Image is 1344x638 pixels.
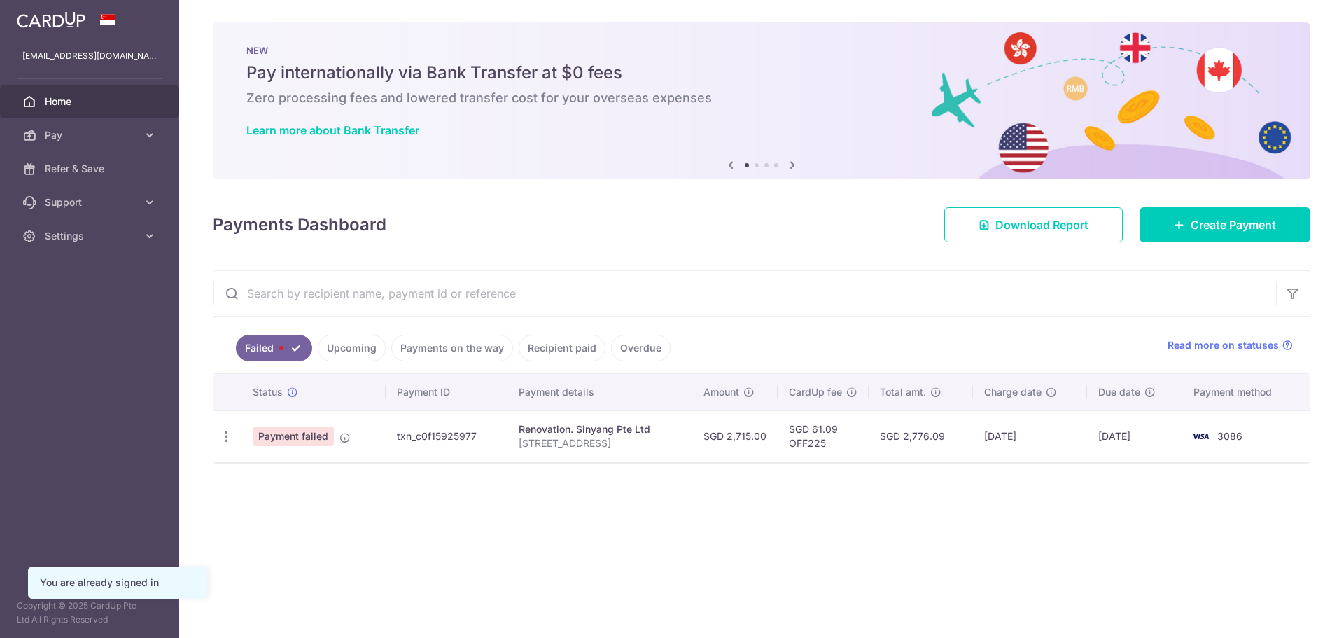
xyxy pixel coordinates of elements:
[213,212,386,237] h4: Payments Dashboard
[944,207,1123,242] a: Download Report
[40,576,195,590] div: You are already signed in
[703,385,739,399] span: Amount
[507,374,692,410] th: Payment details
[778,410,869,462] td: SGD 61.09 OFF225
[1191,216,1276,233] span: Create Payment
[1186,428,1214,445] img: Bank Card
[386,410,508,462] td: txn_c0f15925977
[213,271,1276,316] input: Search by recipient name, payment id or reference
[45,195,137,209] span: Support
[45,128,137,142] span: Pay
[253,427,334,446] span: Payment failed
[984,385,1042,399] span: Charge date
[692,410,778,462] td: SGD 2,715.00
[391,335,513,361] a: Payments on the way
[1087,410,1182,462] td: [DATE]
[519,436,680,450] p: [STREET_ADDRESS]
[995,216,1088,233] span: Download Report
[253,385,283,399] span: Status
[1168,338,1293,352] a: Read more on statuses
[246,123,419,137] a: Learn more about Bank Transfer
[1168,338,1279,352] span: Read more on statuses
[519,422,680,436] div: Renovation. Sinyang Pte Ltd
[22,49,157,63] p: [EMAIL_ADDRESS][DOMAIN_NAME]
[519,335,605,361] a: Recipient paid
[318,335,386,361] a: Upcoming
[1182,374,1310,410] th: Payment method
[1140,207,1310,242] a: Create Payment
[880,385,926,399] span: Total amt.
[869,410,974,462] td: SGD 2,776.09
[386,374,508,410] th: Payment ID
[789,385,842,399] span: CardUp fee
[17,11,85,28] img: CardUp
[246,45,1277,56] p: NEW
[236,335,312,361] a: Failed
[246,62,1277,84] h5: Pay internationally via Bank Transfer at $0 fees
[246,90,1277,106] h6: Zero processing fees and lowered transfer cost for your overseas expenses
[213,22,1310,179] img: Bank transfer banner
[45,229,137,243] span: Settings
[973,410,1087,462] td: [DATE]
[45,95,137,109] span: Home
[1217,430,1242,442] span: 3086
[611,335,671,361] a: Overdue
[45,162,137,176] span: Refer & Save
[1098,385,1140,399] span: Due date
